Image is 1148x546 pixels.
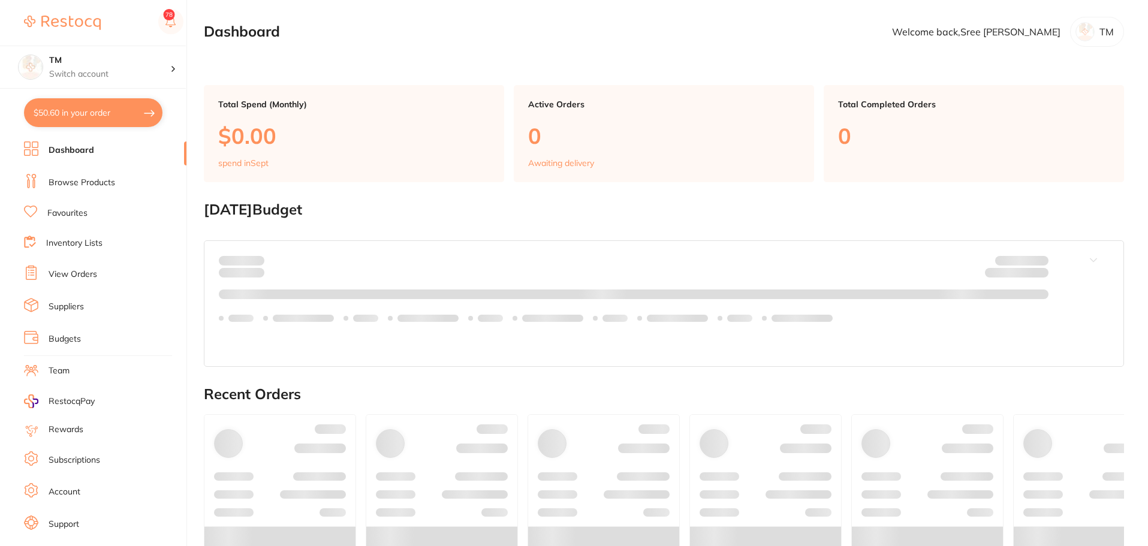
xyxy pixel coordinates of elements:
[49,454,100,466] a: Subscriptions
[995,255,1048,265] p: Budget:
[1028,270,1048,280] strong: $0.00
[49,177,115,189] a: Browse Products
[528,158,594,168] p: Awaiting delivery
[353,313,378,323] p: Labels
[46,237,103,249] a: Inventory Lists
[772,313,833,323] p: Labels extended
[219,266,264,280] p: month
[204,23,280,40] h2: Dashboard
[838,123,1110,148] p: 0
[49,365,70,377] a: Team
[49,55,170,67] h4: TM
[528,99,800,109] p: Active Orders
[985,266,1048,280] p: Remaining:
[24,394,95,408] a: RestocqPay
[49,144,94,156] a: Dashboard
[514,85,814,182] a: Active Orders0Awaiting delivery
[49,333,81,345] a: Budgets
[49,269,97,280] a: View Orders
[1025,255,1048,266] strong: $NaN
[218,123,490,148] p: $0.00
[228,313,254,323] p: Labels
[528,123,800,148] p: 0
[892,26,1060,37] p: Welcome back, Sree [PERSON_NAME]
[243,255,264,266] strong: $0.00
[1099,26,1114,37] p: TM
[49,68,170,80] p: Switch account
[24,16,101,30] img: Restocq Logo
[24,394,38,408] img: RestocqPay
[49,518,79,530] a: Support
[273,313,334,323] p: Labels extended
[219,255,264,265] p: Spent:
[19,55,43,79] img: TM
[478,313,503,323] p: Labels
[204,386,1124,403] h2: Recent Orders
[727,313,752,323] p: Labels
[522,313,583,323] p: Labels extended
[218,158,269,168] p: spend in Sept
[602,313,628,323] p: Labels
[838,99,1110,109] p: Total Completed Orders
[204,201,1124,218] h2: [DATE] Budget
[218,99,490,109] p: Total Spend (Monthly)
[47,207,88,219] a: Favourites
[49,396,95,408] span: RestocqPay
[49,424,83,436] a: Rewards
[647,313,708,323] p: Labels extended
[204,85,504,182] a: Total Spend (Monthly)$0.00spend inSept
[24,98,162,127] button: $50.60 in your order
[397,313,459,323] p: Labels extended
[824,85,1124,182] a: Total Completed Orders0
[49,486,80,498] a: Account
[24,9,101,37] a: Restocq Logo
[49,301,84,313] a: Suppliers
